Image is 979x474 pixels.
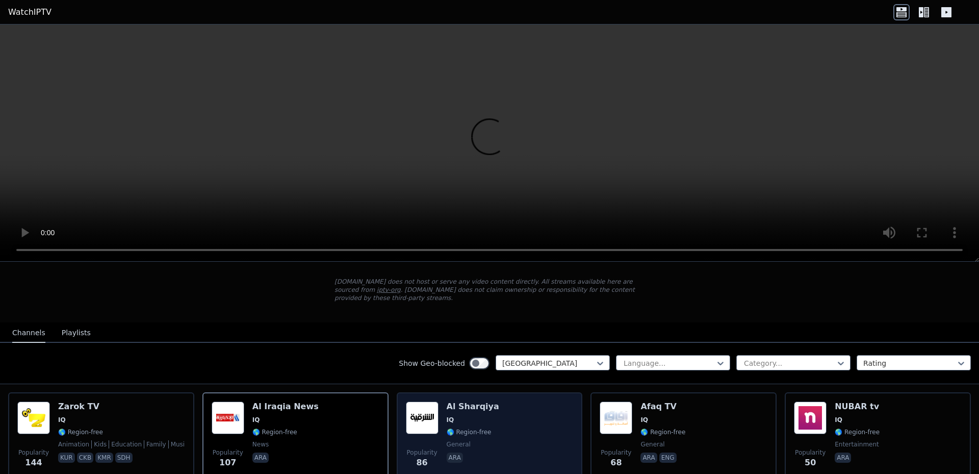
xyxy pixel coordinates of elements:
[18,448,49,457] span: Popularity
[447,402,499,412] h6: Al Sharqiya
[835,416,842,424] span: IQ
[794,402,827,434] img: NUBAR tv
[25,457,42,469] span: 144
[115,453,133,463] p: sdh
[58,428,103,436] span: 🌎 Region-free
[795,448,826,457] span: Popularity
[62,323,91,343] button: Playlists
[835,402,880,412] h6: NUBAR tv
[95,453,113,463] p: kmr
[109,440,142,448] span: education
[144,440,166,448] span: family
[407,448,437,457] span: Popularity
[252,453,269,463] p: ara
[640,416,648,424] span: IQ
[835,440,879,448] span: entertainment
[659,453,677,463] p: eng
[212,402,244,434] img: Al Iraqia News
[610,457,622,469] span: 68
[640,440,664,448] span: general
[168,440,188,448] span: music
[447,453,463,463] p: ara
[835,428,880,436] span: 🌎 Region-free
[377,286,401,293] a: iptv-org
[835,453,851,463] p: ara
[640,428,685,436] span: 🌎 Region-free
[252,440,269,448] span: news
[447,428,492,436] span: 🌎 Region-free
[805,457,816,469] span: 50
[640,402,685,412] h6: Afaq TV
[406,402,439,434] img: Al Sharqiya
[58,453,75,463] p: kur
[58,440,89,448] span: animation
[91,440,107,448] span: kids
[334,278,645,302] p: [DOMAIN_NAME] does not host or serve any video content directly. All streams available here are s...
[399,358,465,368] label: Show Geo-blocked
[252,428,297,436] span: 🌎 Region-free
[12,323,45,343] button: Channels
[58,416,66,424] span: IQ
[600,402,632,434] img: Afaq TV
[77,453,93,463] p: ckb
[213,448,243,457] span: Popularity
[219,457,236,469] span: 107
[252,402,319,412] h6: Al Iraqia News
[58,402,185,412] h6: Zarok TV
[447,416,454,424] span: IQ
[8,6,51,18] a: WatchIPTV
[601,448,631,457] span: Popularity
[416,457,427,469] span: 86
[640,453,657,463] p: ara
[447,440,471,448] span: general
[17,402,50,434] img: Zarok TV
[252,416,260,424] span: IQ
